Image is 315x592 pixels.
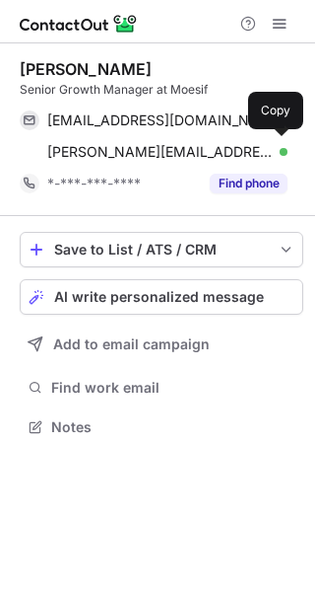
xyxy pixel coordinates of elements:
span: Find work email [51,379,295,397]
div: Senior Growth Manager at Moesif [20,81,303,99]
span: AI write personalized message [54,289,264,305]
button: save-profile-one-click [20,232,303,267]
span: [EMAIL_ADDRESS][DOMAIN_NAME] [47,111,273,129]
button: Reveal Button [210,174,287,193]
button: Notes [20,413,303,441]
button: Add to email campaign [20,327,303,362]
img: ContactOut v5.3.10 [20,12,138,36]
button: AI write personalized message [20,279,303,315]
button: Find work email [20,374,303,402]
span: Add to email campaign [53,336,210,352]
div: [PERSON_NAME] [20,59,152,79]
span: Notes [51,418,295,436]
span: [PERSON_NAME][EMAIL_ADDRESS][DOMAIN_NAME] [47,143,273,161]
div: Save to List / ATS / CRM [54,242,269,258]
